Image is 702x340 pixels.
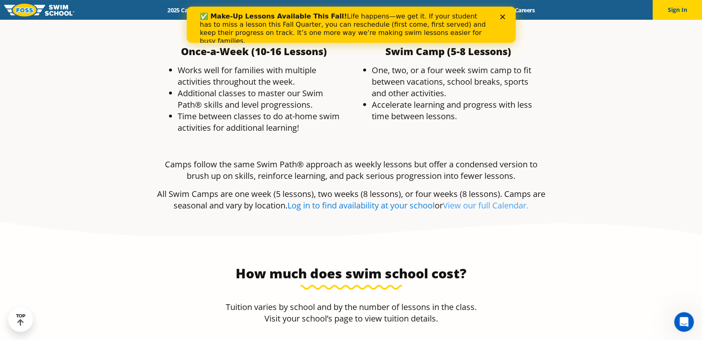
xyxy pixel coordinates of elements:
[16,313,25,326] div: TOP
[221,265,482,282] h3: How much does swim school cost?
[246,6,318,14] a: Swim Path® Program
[385,44,511,58] b: Swim Camp (5-8 Lessons)
[160,6,212,14] a: 2025 Calendar
[313,7,322,12] div: Close
[161,46,347,56] h4: ​
[287,200,435,211] a: Log in to find availability at your school
[13,6,160,14] b: ✅ Make-Up Lessons Available This Fall!
[178,65,347,88] li: Works well for families with multiple activities throughout the week.
[372,65,541,99] li: One, two, or a four week swim camp to fit between vacations, school breaks, sports and other acti...
[178,111,347,134] li: Time between classes to do at-home swim activities for additional learning!
[507,6,542,14] a: Careers
[157,159,545,182] p: Camps follow the same Swim Path® approach as weekly lessons but offer a condensed version to brus...
[212,6,246,14] a: Schools
[482,6,507,14] a: Blog
[178,88,347,111] li: Additional classes to master our Swim Path® skills and level progressions.
[318,6,395,14] a: About [PERSON_NAME]
[4,4,74,16] img: FOSS Swim School Logo
[187,7,516,43] iframe: Intercom live chat banner
[372,99,541,122] li: Accelerate learning and progress with less time between lessons.
[395,6,482,14] a: Swim Like [PERSON_NAME]
[157,188,545,211] p: All Swim Camps are one week (5 lessons), two weeks (8 lessons), or four weeks (8 lessons). Camps ...
[674,312,694,332] iframe: Intercom live chat
[221,301,482,324] p: Tuition varies by school and by the number of lessons in the class. Visit your school’s page to v...
[181,44,327,58] b: Once-a-Week (10-16 Lessons)
[443,200,528,211] a: View our full Calendar.
[13,6,303,39] div: Life happens—we get it. If your student has to miss a lesson this Fall Quarter, you can reschedul...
